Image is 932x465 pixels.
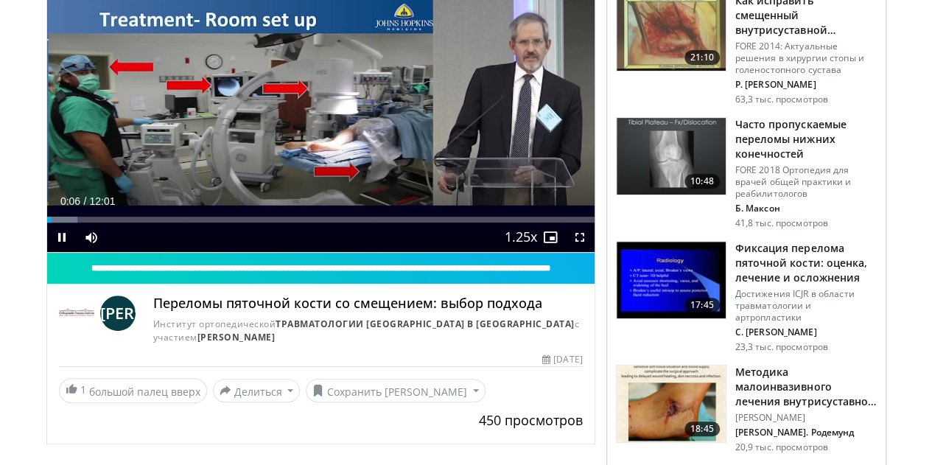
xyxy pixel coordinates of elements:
[690,422,714,435] font: 18:45
[479,411,583,429] font: 450 просмотров
[306,379,486,402] button: Сохранить [PERSON_NAME]
[153,294,542,312] font: Переломы пяточной кости со смещением: выбор подхода
[213,379,301,402] button: Делиться
[536,223,565,252] button: Enable picture-in-picture mode
[735,164,852,200] font: FORE 2018 Ортопедия для врачей общей практики и реабилитологов
[735,217,828,229] font: 41,8 тыс. просмотров
[735,287,855,324] font: Достижения ICJR в области травматологии и артропластики
[80,382,86,396] font: 1
[690,298,714,311] font: 17:45
[735,340,828,353] font: 23,3 тыс. просмотров
[59,378,207,403] a: 1 большой палец вверх
[735,326,817,338] font: С. [PERSON_NAME]
[565,223,595,252] button: Fullscreen
[89,195,115,207] span: 12:01
[735,93,828,105] font: 63,3 тыс. просмотров
[616,117,877,229] a: 10:48 Часто пропускаемые переломы нижних конечностей FORE 2018 Ортопедия для врачей общей практик...
[735,411,806,424] font: [PERSON_NAME]
[735,117,847,161] font: Часто пропускаемые переломы нижних конечностей
[617,366,726,442] img: dedc188c-4393-4618-b2e6-7381f7e2f7ad.150x105_q85_crop-smart_upscale.jpg
[735,40,864,76] font: FORE 2014: Актуальные решения в хирургии стопы и голеностопного сустава
[616,241,877,353] a: 17:45 Фиксация перелома пяточной кости: оценка, лечение и осложнения Достижения ICJR в области тр...
[690,175,714,187] font: 10:48
[735,426,855,438] font: [PERSON_NAME]. Родемунд
[735,78,816,91] font: Р. [PERSON_NAME]
[47,217,595,223] div: Progress Bar
[276,318,575,330] a: травматологии [GEOGRAPHIC_DATA] в [GEOGRAPHIC_DATA]
[84,195,87,207] span: /
[89,385,200,399] font: большой палец вверх
[234,384,282,398] font: Делиться
[735,202,780,214] font: Б. Максон
[77,223,106,252] button: Mute
[617,242,726,318] img: 297020_0000_1.png.150x105_q85_crop-smart_upscale.jpg
[153,318,276,330] font: Институт ортопедической
[506,223,536,252] button: Playback Rate
[47,223,77,252] button: Pause
[735,365,876,423] font: Методика малоинвазивного лечения внутрисуставной пяточной кости…
[617,118,726,195] img: 4aa379b6-386c-4fb5-93ee-de5617843a87.150x105_q85_crop-smart_upscale.jpg
[553,353,582,366] font: [DATE]
[327,384,467,398] font: Сохранить [PERSON_NAME]
[59,296,94,331] img: Институт ортопедической травматологии Калифорнийского университета в Сан-Франциско
[100,302,226,324] font: [PERSON_NAME]
[197,331,276,343] a: [PERSON_NAME]
[616,365,877,453] a: 18:45 Методика малоинвазивного лечения внутрисуставной пяточной кости… [PERSON_NAME] [PERSON_NAME...
[60,195,80,207] span: 0:06
[690,51,714,63] font: 21:10
[100,296,136,331] a: [PERSON_NAME]
[735,241,867,284] font: Фиксация перелома пяточной кости: оценка, лечение и осложнения
[153,318,580,343] font: с участием
[735,441,828,453] font: 20,9 тыс. просмотров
